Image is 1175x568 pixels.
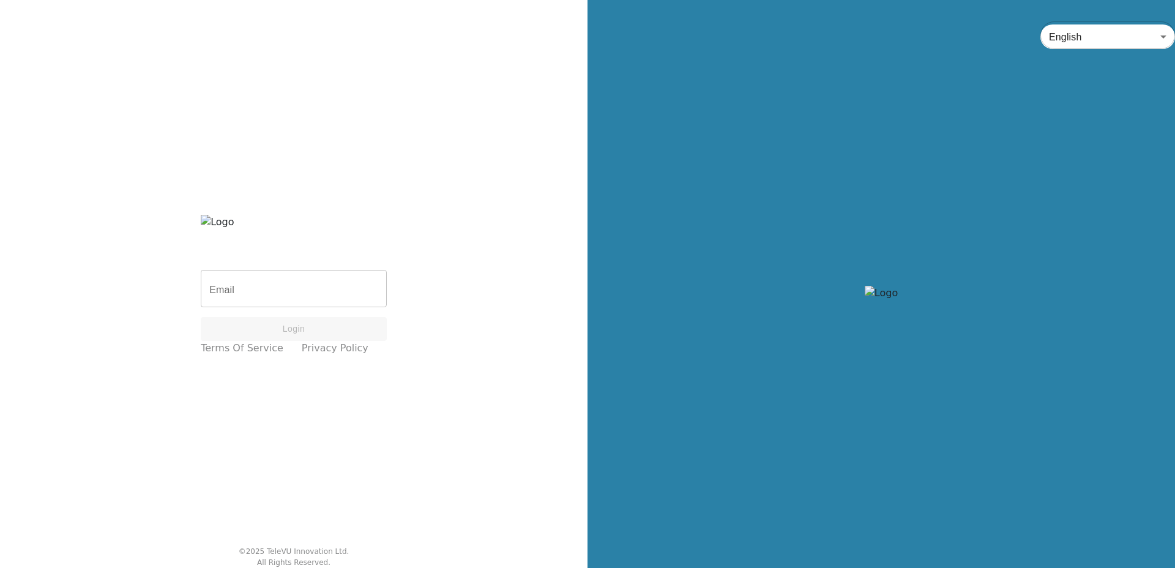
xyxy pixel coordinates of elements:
[257,557,330,568] div: All Rights Reserved.
[302,341,368,356] a: Privacy Policy
[1040,20,1175,54] div: English
[201,341,283,356] a: Terms of Service
[201,215,387,252] img: Logo
[239,546,349,557] div: © 2025 TeleVU Innovation Ltd.
[865,286,898,323] img: Logo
